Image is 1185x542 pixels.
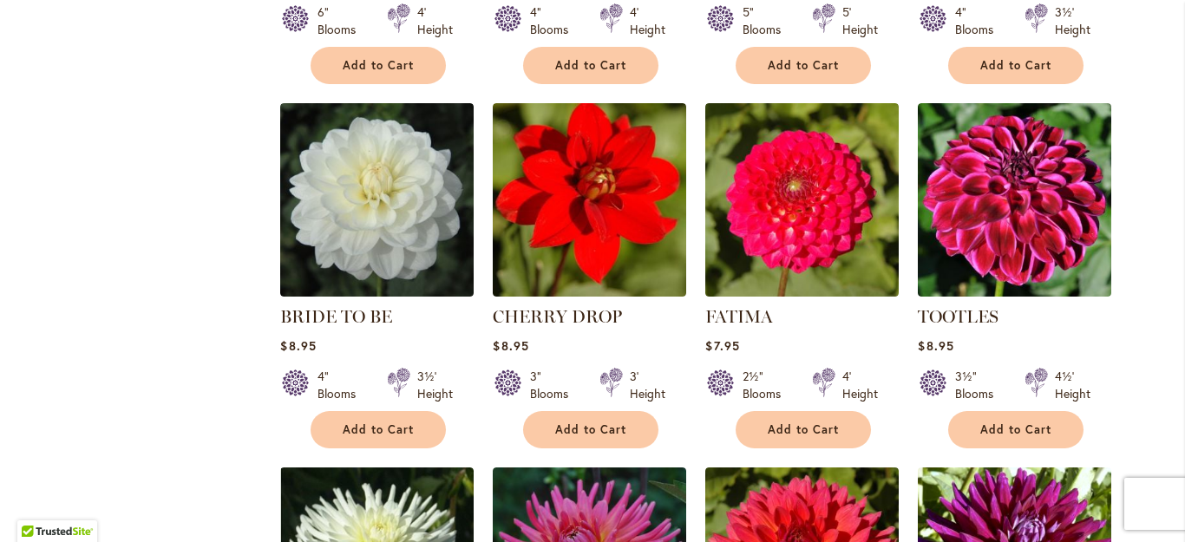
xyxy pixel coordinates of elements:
a: BRIDE TO BE [280,306,392,327]
button: Add to Cart [523,47,658,84]
a: FATIMA [705,306,773,327]
button: Add to Cart [948,411,1084,448]
img: BRIDE TO BE [280,103,474,297]
div: 3½' Height [1055,3,1090,38]
a: CHERRY DROP [493,306,622,327]
button: Add to Cart [311,411,446,448]
a: BRIDE TO BE [280,284,474,300]
span: Add to Cart [555,58,626,73]
span: Add to Cart [768,58,839,73]
img: Tootles [918,103,1111,297]
div: 4½' Height [1055,368,1090,402]
span: Add to Cart [343,58,414,73]
div: 5" Blooms [743,3,791,38]
div: 4' Height [842,368,878,402]
span: $7.95 [705,337,739,354]
div: 4" Blooms [318,368,366,402]
div: 4" Blooms [955,3,1004,38]
img: CHERRY DROP [493,103,686,297]
img: FATIMA [705,103,899,297]
a: CHERRY DROP [493,284,686,300]
button: Add to Cart [948,47,1084,84]
div: 4' Height [417,3,453,38]
div: 4' Height [630,3,665,38]
span: Add to Cart [555,422,626,437]
a: Tootles [918,284,1111,300]
span: Add to Cart [768,422,839,437]
div: 5' Height [842,3,878,38]
div: 3½" Blooms [955,368,1004,402]
a: TOOTLES [918,306,998,327]
a: FATIMA [705,284,899,300]
div: 2½" Blooms [743,368,791,402]
span: $8.95 [493,337,528,354]
div: 3" Blooms [530,368,579,402]
div: 4" Blooms [530,3,579,38]
iframe: Launch Accessibility Center [13,480,62,529]
span: $8.95 [280,337,316,354]
span: Add to Cart [980,58,1051,73]
div: 3' Height [630,368,665,402]
span: Add to Cart [980,422,1051,437]
button: Add to Cart [736,411,871,448]
button: Add to Cart [523,411,658,448]
span: Add to Cart [343,422,414,437]
button: Add to Cart [311,47,446,84]
div: 6" Blooms [318,3,366,38]
button: Add to Cart [736,47,871,84]
span: $8.95 [918,337,953,354]
div: 3½' Height [417,368,453,402]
